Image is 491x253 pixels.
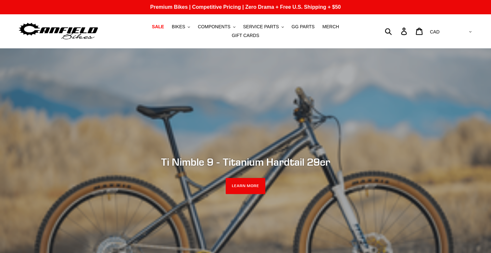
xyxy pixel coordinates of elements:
[240,22,287,31] button: SERVICE PARTS
[292,24,315,30] span: GG PARTS
[69,156,422,168] h2: Ti Nimble 9 - Titanium Hardtail 29er
[195,22,238,31] button: COMPONENTS
[319,22,342,31] a: MERCH
[243,24,279,30] span: SERVICE PARTS
[169,22,193,31] button: BIKES
[322,24,339,30] span: MERCH
[152,24,164,30] span: SALE
[18,21,99,42] img: Canfield Bikes
[149,22,167,31] a: SALE
[288,22,318,31] a: GG PARTS
[388,24,405,38] input: Search
[232,33,259,38] span: GIFT CARDS
[229,31,263,40] a: GIFT CARDS
[198,24,230,30] span: COMPONENTS
[172,24,185,30] span: BIKES
[226,178,266,194] a: LEARN MORE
